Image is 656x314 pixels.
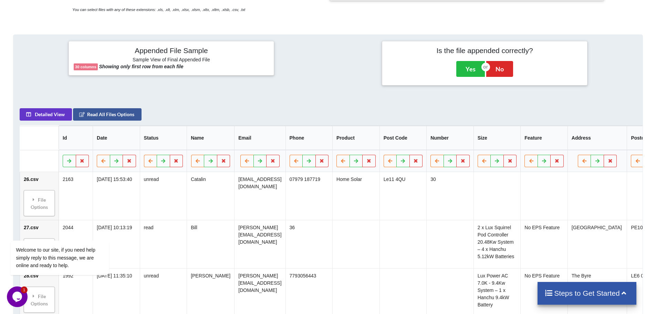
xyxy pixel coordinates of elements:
iframe: chat widget [7,178,131,283]
td: [EMAIL_ADDRESS][DOMAIN_NAME] [235,172,285,220]
td: read [140,220,187,268]
button: No [486,61,513,77]
td: 2163 [59,172,93,220]
td: 30 [427,172,474,220]
td: No EPS Feature [521,220,568,268]
h4: Steps to Get Started [544,289,629,297]
td: Bill [187,220,234,268]
iframe: chat widget [7,286,29,307]
b: Showing only first row from each file [99,64,184,69]
td: unread [140,172,187,220]
td: [GEOGRAPHIC_DATA] [568,220,627,268]
th: Address [568,126,627,150]
h4: Appended File Sample [74,46,269,56]
th: Name [187,126,234,150]
th: Email [235,126,285,150]
td: Home Solar [332,172,379,220]
td: Catalin [187,172,234,220]
h6: Sample View of Final Appended File [74,57,269,64]
th: Feature [521,126,568,150]
th: Status [140,126,187,150]
th: Phone [285,126,333,150]
th: Number [427,126,474,150]
td: [PERSON_NAME][EMAIL_ADDRESS][DOMAIN_NAME] [235,220,285,268]
td: 26.csv [20,172,59,220]
h4: Is the file appended correctly? [387,46,582,55]
td: 07979 187719 [285,172,333,220]
td: [DATE] 15:53:40 [93,172,140,220]
td: 36 [285,220,333,268]
th: Id [59,126,93,150]
div: File Options [26,289,53,311]
td: Le11 4QU [379,172,427,220]
td: 2 x Lux Squirrel Pod Controller 20.48Kw System – 4 x Hanchu 5.12kW Batteries [473,220,521,268]
button: Yes [456,61,485,77]
th: Product [332,126,379,150]
i: You can select files with any of these extensions: .xls, .xlt, .xlm, .xlsx, .xlsm, .xltx, .xltm, ... [72,8,245,12]
th: Date [93,126,140,150]
b: 30 columns [75,65,96,69]
button: Detailed View [20,108,72,121]
th: Post Code [379,126,427,150]
th: Size [473,126,521,150]
button: Read All Files Options [73,108,142,121]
